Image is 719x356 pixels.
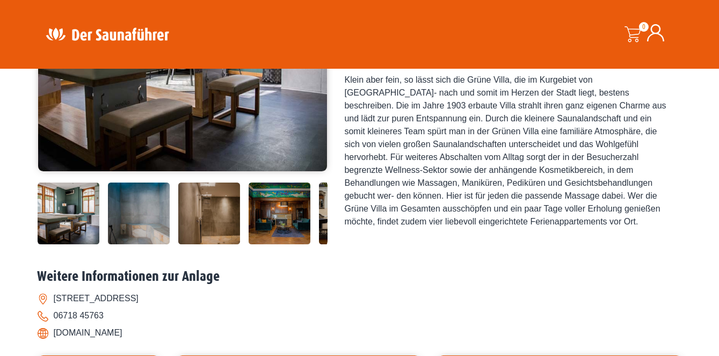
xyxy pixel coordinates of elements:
span: 0 [639,22,649,32]
h2: Weitere Informationen zur Anlage [38,268,682,285]
li: 06718 45763 [38,307,682,324]
li: [DOMAIN_NAME] [38,324,682,342]
li: [STREET_ADDRESS] [38,290,682,307]
div: Klein aber fein, so lässt sich die Grüne Villa, die im Kurgebiet von [GEOGRAPHIC_DATA]- nach und ... [345,74,667,228]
